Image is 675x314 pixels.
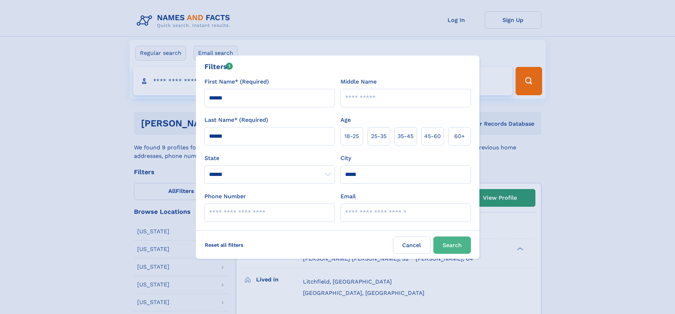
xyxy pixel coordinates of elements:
label: City [341,154,351,162]
label: First Name* (Required) [204,78,269,86]
span: 60+ [454,132,465,141]
label: State [204,154,335,162]
label: Email [341,192,356,201]
span: 45‑60 [424,132,441,141]
label: Cancel [393,236,431,254]
label: Phone Number [204,192,246,201]
span: 35‑45 [398,132,414,141]
span: 25‑35 [371,132,387,141]
button: Search [433,236,471,254]
div: Filters [204,61,233,72]
span: 18‑25 [344,132,359,141]
label: Age [341,116,351,124]
label: Reset all filters [200,236,248,253]
label: Last Name* (Required) [204,116,268,124]
label: Middle Name [341,78,377,86]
